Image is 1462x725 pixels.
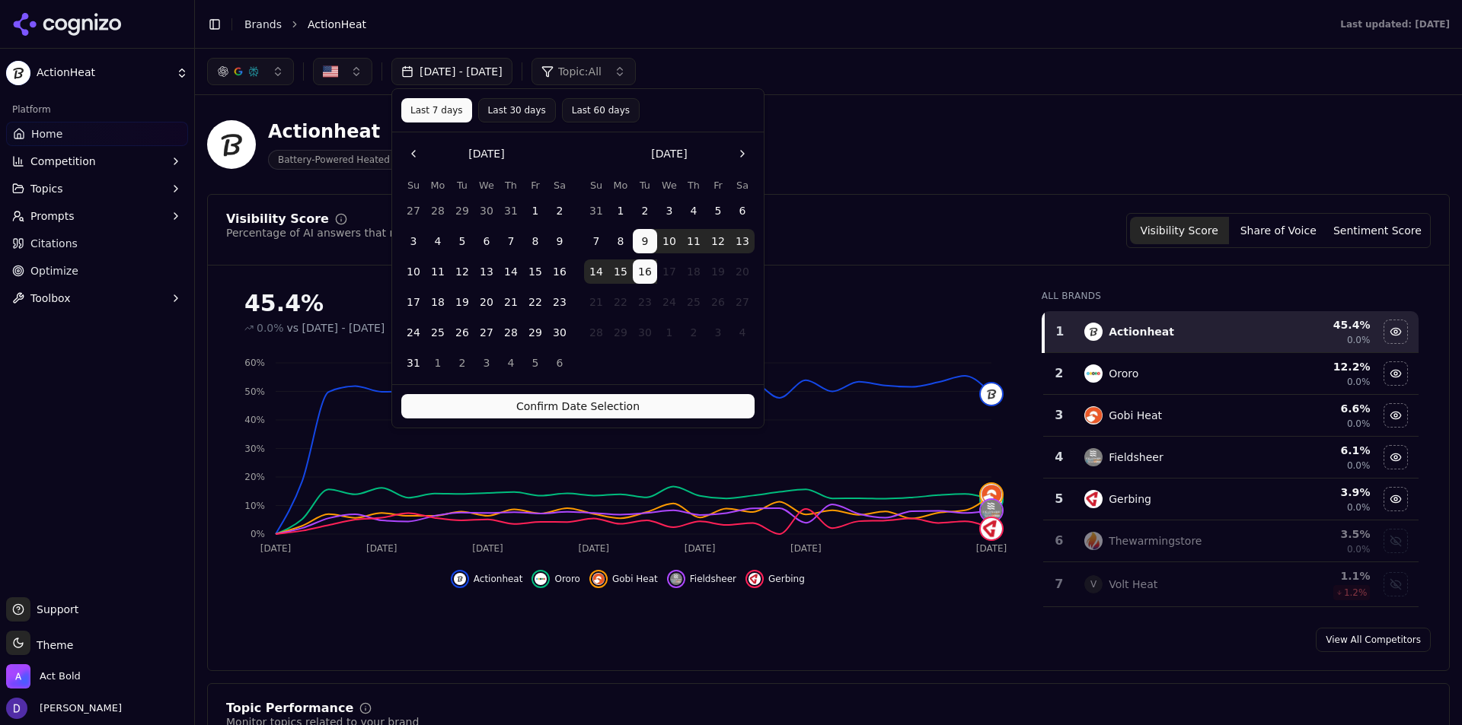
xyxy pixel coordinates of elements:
[401,351,426,375] button: Sunday, August 31st, 2025
[268,119,438,144] div: Actionheat
[547,290,572,314] button: Saturday, August 23rd, 2025
[207,120,256,169] img: ActionHeat
[6,149,188,173] button: Competition
[30,291,71,306] span: Toolbox
[608,199,633,223] button: Monday, September 1st, 2025
[401,199,426,223] button: Sunday, July 27th, 2025
[1043,479,1419,520] tr: 5gerbingGerbing3.9%0.0%Hide gerbing data
[40,669,81,683] span: Act Bold
[547,199,572,223] button: Saturday, August 2nd, 2025
[608,229,633,253] button: Monday, September 8th, 2025
[426,259,450,284] button: Monday, August 11th, 2025
[1049,448,1070,466] div: 4
[401,259,426,284] button: Sunday, August 10th, 2025
[706,229,730,253] button: Friday, September 12th, 2025, selected
[244,358,265,368] tspan: 60%
[1109,533,1202,549] div: Thewarmingstore
[745,570,805,588] button: Hide gerbing data
[1384,403,1408,428] button: Hide gobi heat data
[730,142,755,166] button: Go to the Next Month
[1272,443,1370,458] div: 6.1 %
[30,236,78,251] span: Citations
[6,122,188,146] a: Home
[1109,324,1174,339] div: Actionheat
[244,290,1011,317] div: 45.4%
[608,178,633,192] th: Monday
[450,229,474,253] button: Tuesday, August 5th, 2025
[578,543,609,554] tspan: [DATE]
[1049,364,1070,383] div: 2
[1084,575,1103,593] span: V
[682,178,706,192] th: Thursday
[531,570,579,588] button: Hide ororo data
[1043,520,1419,562] tr: 6thewarmingstoreThewarmingstore3.5%0.0%Show thewarmingstore data
[34,701,122,715] span: [PERSON_NAME]
[1043,395,1419,437] tr: 3gobi heatGobi Heat6.6%0.0%Hide gobi heat data
[1347,501,1371,514] span: 0.0%
[257,320,284,335] span: 0.0%
[366,543,397,554] tspan: [DATE]
[6,97,188,122] div: Platform
[474,229,499,253] button: Wednesday, August 6th, 2025
[244,18,282,30] a: Brands
[657,199,682,223] button: Wednesday, September 3rd, 2025
[1043,437,1419,479] tr: 4fieldsheerFieldsheer6.1%0.0%Hide fieldsheer data
[244,17,1310,32] nav: breadcrumb
[474,178,499,192] th: Wednesday
[426,351,450,375] button: Monday, September 1st, 2025
[523,320,547,345] button: Friday, August 29th, 2025
[1084,448,1103,466] img: fieldsheer
[30,154,96,169] span: Competition
[472,543,503,554] tspan: [DATE]
[523,351,547,375] button: Friday, September 5th, 2025
[426,178,450,192] th: Monday
[6,286,188,310] button: Toolbox
[450,259,474,284] button: Tuesday, August 12th, 2025
[1340,18,1450,30] div: Last updated: [DATE]
[685,543,716,554] tspan: [DATE]
[768,573,805,585] span: Gerbing
[1384,487,1408,511] button: Hide gerbing data
[474,573,523,585] span: Actionheat
[426,229,450,253] button: Monday, August 4th, 2025
[1347,376,1371,388] span: 0.0%
[523,199,547,223] button: Friday, August 1st, 2025
[1042,290,1419,302] div: All Brands
[523,229,547,253] button: Friday, August 8th, 2025
[244,415,265,425] tspan: 40%
[612,573,658,585] span: Gobi Heat
[401,178,426,192] th: Sunday
[1344,587,1368,599] span: 1.2 %
[523,290,547,314] button: Friday, August 22nd, 2025
[682,229,706,253] button: Thursday, September 11th, 2025, selected
[1272,485,1370,500] div: 3.9 %
[589,570,658,588] button: Hide gobi heat data
[1049,575,1070,593] div: 7
[451,570,523,588] button: Hide actionheat data
[6,61,30,85] img: ActionHeat
[584,259,608,284] button: Sunday, September 14th, 2025, selected
[1084,406,1103,425] img: gobi heat
[981,383,1002,405] img: actionheat
[323,64,338,79] img: United States
[6,259,188,283] a: Optimize
[1051,323,1070,341] div: 1
[633,259,657,284] button: Today, Tuesday, September 16th, 2025, selected
[6,176,188,201] button: Topics
[287,320,385,335] span: vs [DATE] - [DATE]
[547,320,572,345] button: Saturday, August 30th, 2025
[1272,526,1370,542] div: 3.5 %
[558,64,602,79] span: Topic: All
[499,259,523,284] button: Thursday, August 14th, 2025
[499,290,523,314] button: Thursday, August 21st, 2025
[6,204,188,228] button: Prompts
[1109,577,1157,592] div: Volt Heat
[730,229,755,253] button: Saturday, September 13th, 2025, selected
[244,444,265,454] tspan: 30%
[1084,364,1103,383] img: ororo
[450,290,474,314] button: Tuesday, August 19th, 2025
[499,320,523,345] button: Thursday, August 28th, 2025
[790,543,822,554] tspan: [DATE]
[1272,613,1370,628] div: 0.0 %
[981,500,1002,521] img: fieldsheer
